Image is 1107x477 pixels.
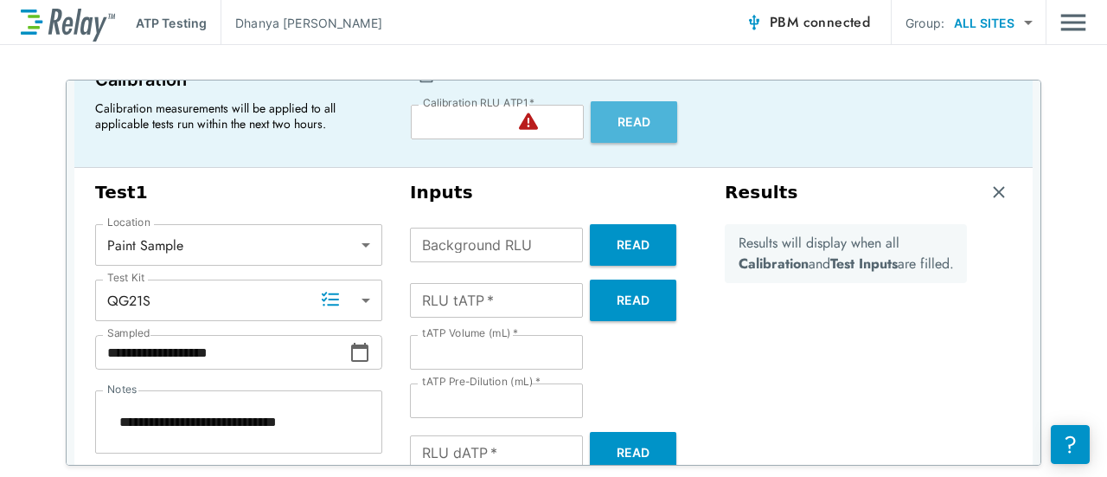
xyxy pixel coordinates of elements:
[136,14,207,32] p: ATP Testing
[1051,425,1090,464] iframe: Resource center
[591,101,677,143] button: Read
[745,14,763,31] img: Connected Icon
[107,384,137,396] label: Notes
[803,12,871,32] span: connected
[770,10,870,35] span: PBM
[905,14,944,32] p: Group:
[739,233,954,274] p: Results will display when all and are filled.
[21,4,115,42] img: LuminUltra Relay
[235,14,382,32] p: Dhanya [PERSON_NAME]
[590,280,676,321] button: Read
[95,182,382,203] h3: Test 1
[590,224,676,266] button: Read
[1060,6,1086,39] img: Drawer Icon
[422,376,541,388] label: tATP Pre-Dilution (mL)
[990,184,1008,201] img: Remove
[107,216,150,229] label: Location
[95,100,372,132] p: Calibration measurements will be applied to all applicable tests run within the next two hours.
[423,97,534,109] label: Calibration RLU ATP1
[95,335,349,370] input: Choose date, selected date is Aug 28, 2025
[830,254,898,274] b: Test Inputs
[725,182,798,203] h3: Results
[1060,6,1086,39] button: Main menu
[95,283,382,318] div: QG21S
[739,5,877,40] button: PBM connected
[95,228,382,262] div: Paint Sample
[739,254,809,274] b: Calibration
[410,182,697,203] h3: Inputs
[422,327,518,339] label: tATP Volume (mL)
[107,327,150,339] label: Sampled
[107,272,145,284] label: Test Kit
[590,432,676,474] button: Read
